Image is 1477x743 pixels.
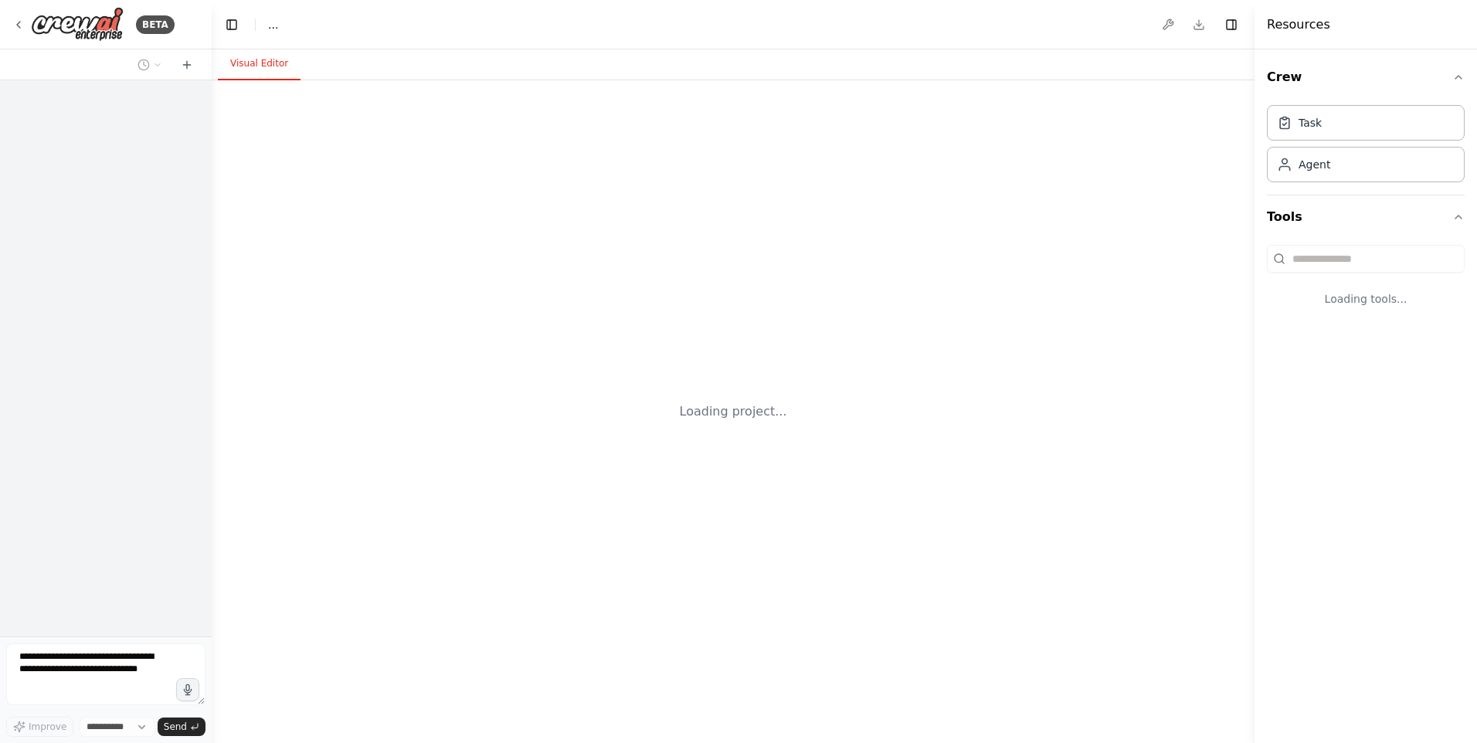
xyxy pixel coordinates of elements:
[176,678,199,701] button: Click to speak your automation idea
[221,14,243,36] button: Hide left sidebar
[131,56,168,74] button: Switch to previous chat
[1221,14,1242,36] button: Hide right sidebar
[268,17,278,32] span: ...
[158,718,205,736] button: Send
[1267,279,1465,319] div: Loading tools...
[164,721,187,733] span: Send
[1267,99,1465,195] div: Crew
[1299,157,1330,172] div: Agent
[6,717,73,737] button: Improve
[680,402,787,421] div: Loading project...
[175,56,199,74] button: Start a new chat
[1267,195,1465,239] button: Tools
[1267,239,1465,331] div: Tools
[31,7,124,42] img: Logo
[268,17,278,32] nav: breadcrumb
[29,721,66,733] span: Improve
[1267,15,1330,34] h4: Resources
[136,15,175,34] div: BETA
[1267,56,1465,99] button: Crew
[1299,115,1322,131] div: Task
[218,48,300,80] button: Visual Editor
